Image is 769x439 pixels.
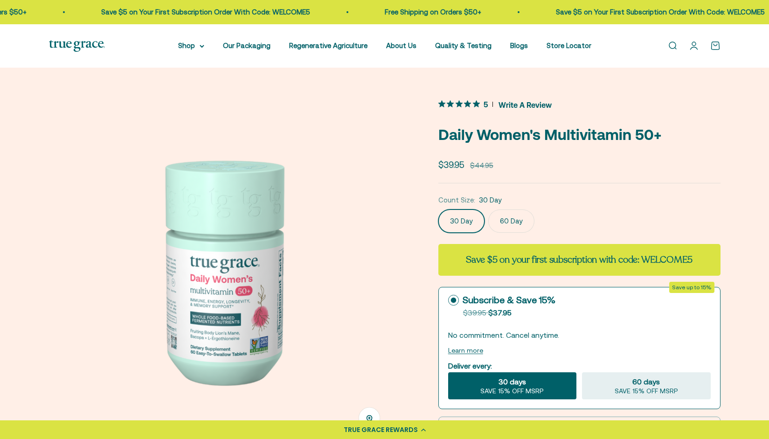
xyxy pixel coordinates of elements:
a: Free Shipping on Orders $50+ [377,8,474,16]
legend: Count Size: [438,195,475,206]
span: 5 [484,99,488,109]
a: Our Packaging [223,42,270,49]
compare-at-price: $44.95 [470,160,493,171]
summary: Shop [178,40,204,51]
a: Regenerative Agriculture [289,42,367,49]
span: Write A Review [499,98,552,111]
button: 5 out 5 stars rating in total 8 reviews. Jump to reviews. [438,98,552,111]
span: 30 Day [479,195,502,206]
p: Save $5 on Your First Subscription Order With Code: WELCOME5 [548,7,757,18]
div: TRUE GRACE REWARDS [344,425,418,435]
a: Store Locator [547,42,591,49]
a: Quality & Testing [435,42,492,49]
a: About Us [386,42,416,49]
a: Blogs [510,42,528,49]
p: Save $5 on Your First Subscription Order With Code: WELCOME5 [94,7,303,18]
sale-price: $39.95 [438,158,464,172]
p: Daily Women's Multivitamin 50+ [438,123,721,146]
strong: Save $5 on your first subscription with code: WELCOME5 [466,253,693,266]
